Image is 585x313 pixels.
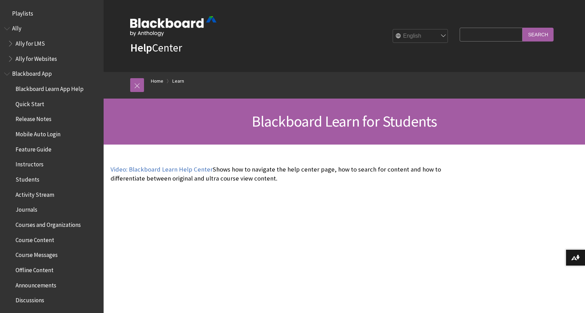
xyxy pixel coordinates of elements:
nav: Book outline for Anthology Ally Help [4,23,99,65]
span: Blackboard App [12,68,52,77]
span: Mobile Auto Login [16,128,60,138]
a: Home [151,77,163,85]
span: Activity Stream [16,189,54,198]
p: Shows how to navigate the help center page, how to search for content and how to differentiate be... [111,165,476,183]
span: Quick Start [16,98,44,108]
a: Video: Blackboard Learn Help Center [111,165,213,174]
span: Course Content [16,234,54,243]
span: Release Notes [16,113,51,123]
span: Course Messages [16,249,58,259]
span: Blackboard Learn App Help [16,83,84,92]
span: Journals [16,204,37,213]
span: Offline Content [16,264,54,274]
a: Learn [172,77,184,85]
strong: Help [130,41,152,55]
nav: Book outline for Playlists [4,8,99,19]
span: Playlists [12,8,33,17]
span: Courses and Organizations [16,219,81,228]
a: HelpCenter [130,41,182,55]
span: Blackboard Learn for Students [252,112,437,131]
span: Ally [12,23,21,32]
span: Students [16,174,39,183]
span: Ally for Websites [16,53,57,62]
input: Search [522,28,554,41]
select: Site Language Selector [393,29,448,43]
span: Announcements [16,279,56,289]
span: Ally for LMS [16,38,45,47]
span: Instructors [16,159,44,168]
span: Discussions [16,294,44,304]
img: Blackboard by Anthology [130,16,217,36]
span: Feature Guide [16,144,51,153]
